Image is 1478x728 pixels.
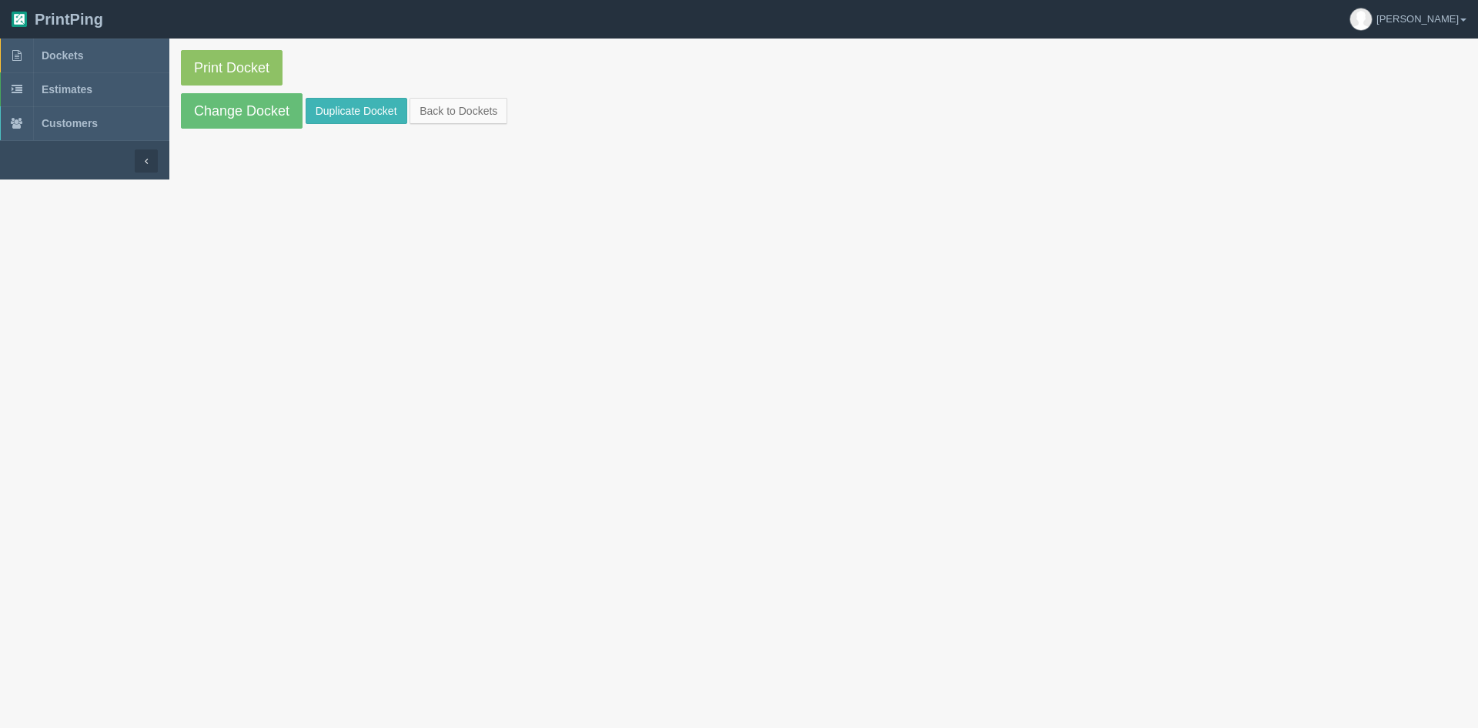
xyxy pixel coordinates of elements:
[42,83,92,96] span: Estimates
[12,12,27,27] img: logo-3e63b451c926e2ac314895c53de4908e5d424f24456219fb08d385ab2e579770.png
[42,117,98,129] span: Customers
[410,98,507,124] a: Back to Dockets
[42,49,83,62] span: Dockets
[181,50,283,86] a: Print Docket
[181,93,303,129] a: Change Docket
[306,98,407,124] a: Duplicate Docket
[1350,8,1372,30] img: avatar_default-7531ab5dedf162e01f1e0bb0964e6a185e93c5c22dfe317fb01d7f8cd2b1632c.jpg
